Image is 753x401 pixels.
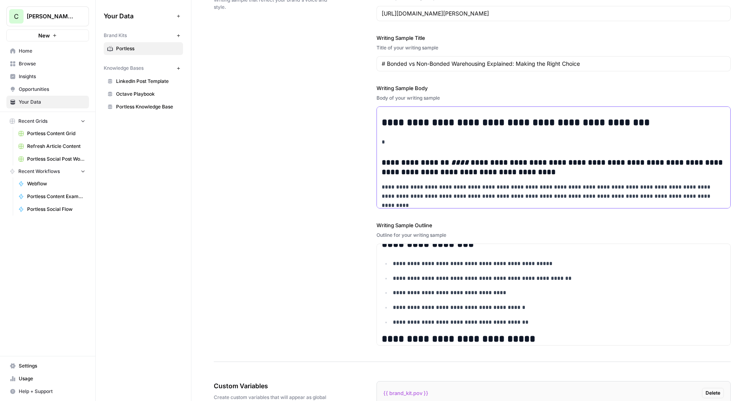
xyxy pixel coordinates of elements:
[6,83,89,96] a: Opportunities
[382,60,725,68] input: Game Day Gear Guide
[13,154,54,162] div: Happy to help!
[104,32,127,39] span: Brand Kits
[5,3,20,18] button: go back
[6,167,131,224] div: Hey [PERSON_NAME], just circling back to this to let you know that the import/export JSON files f...
[15,190,89,203] a: Portless Content Example Flow
[6,16,153,86] div: Chris says…
[376,34,731,42] label: Writing Sample Title
[27,193,85,200] span: Portless Content Example Flow
[6,149,153,168] div: Manuel says…
[19,375,85,382] span: Usage
[19,98,85,106] span: Your Data
[6,6,89,26] button: Workspace: Chris's Workspace
[13,91,124,114] div: Absolutely! I've already sent in the request for you. As soon as is back up for your workspace, I...
[38,261,44,267] button: Upload attachment
[116,103,179,110] span: Portless Knowledge Base
[15,127,89,140] a: Portless Content Grid
[6,86,153,126] div: Manuel says…
[383,389,428,397] span: {{ brand_kit.pov }}
[27,206,85,213] span: Portless Social Flow
[6,241,153,281] div: Chris says…
[6,385,89,398] button: Help + Support
[104,65,144,72] span: Knowledge Bases
[104,88,183,100] a: Octave Playbook
[29,16,153,80] div: Yes. I need it back haha. I was part AirOps learning Cohort and we created all our workflows in o...
[382,10,725,18] input: www.sundaysoccer.com/game-day
[19,73,85,80] span: Insights
[104,100,183,113] a: Portless Knowledge Base
[27,155,85,163] span: Portless Social Post Workflow
[6,230,153,241] div: [DATE]
[6,115,89,127] button: Recent Grids
[6,167,153,230] div: Manuel says…
[376,84,731,92] label: Writing Sample Body
[6,86,131,119] div: Absolutely! I've already sent in the request for you. As soon as is back up for your workspace, I...
[6,126,153,149] div: Chris says…
[376,221,731,229] label: Writing Sample Outline
[7,244,153,258] textarea: Message…
[376,94,731,102] div: Body of your writing sample
[104,11,173,21] span: Your Data
[19,60,85,67] span: Browse
[14,12,19,21] span: C
[15,203,89,216] a: Portless Social Flow
[6,96,89,108] a: Your Data
[25,261,32,267] button: Gif picker
[13,204,124,219] div: Hope this helps and please let us know if there's anything else you need!
[6,372,89,385] a: Usage
[376,232,731,239] div: Outline for your writing sample
[27,143,85,150] span: Refresh Article Content
[6,45,89,57] a: Home
[27,130,85,137] span: Portless Content Grid
[19,86,85,93] span: Opportunities
[51,261,57,267] button: Start recording
[35,20,147,75] div: Yes. I need it back haha. I was part AirOps learning Cohort and we created all our workflows in o...
[706,389,720,397] span: Delete
[214,381,332,391] span: Custom Variables
[23,4,35,17] img: Profile image for Manuel
[137,258,150,271] button: Send a message…
[107,130,147,138] div: Thank you sir!
[19,47,85,55] span: Home
[38,31,50,39] span: New
[104,42,183,55] a: Portless
[39,10,96,18] p: Active in the last 15m
[18,118,47,125] span: Recent Grids
[116,45,179,52] span: Portless
[6,29,89,41] button: New
[39,4,91,10] h1: [PERSON_NAME]
[6,57,89,70] a: Browse
[15,140,89,153] a: Refresh Article Content
[27,12,75,20] span: [PERSON_NAME]'s Workspace
[27,180,85,187] span: Webflow
[12,261,19,267] button: Emoji picker
[19,362,85,370] span: Settings
[6,360,89,372] a: Settings
[140,3,154,18] div: Close
[29,241,153,274] div: Thanks [PERSON_NAME]! I see it live now so I'll make all my uploads later [DATE] and hope it does...
[15,177,89,190] a: Webflow
[6,70,89,83] a: Insights
[6,149,61,167] div: Happy to help!
[116,78,179,85] span: LinkedIn Post Template
[18,168,60,175] span: Recent Workflows
[6,165,89,177] button: Recent Workflows
[19,388,85,395] span: Help + Support
[702,388,724,398] button: Delete
[125,3,140,18] button: Home
[101,126,153,143] div: Thank you sir!
[15,153,89,165] a: Portless Social Post Workflow
[376,44,731,51] div: Title of your writing sample
[116,90,179,98] span: Octave Playbook
[104,75,183,88] a: LinkedIn Post Template
[13,172,124,203] div: Hey [PERSON_NAME], just circling back to this to let you know that the import/export JSON files f...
